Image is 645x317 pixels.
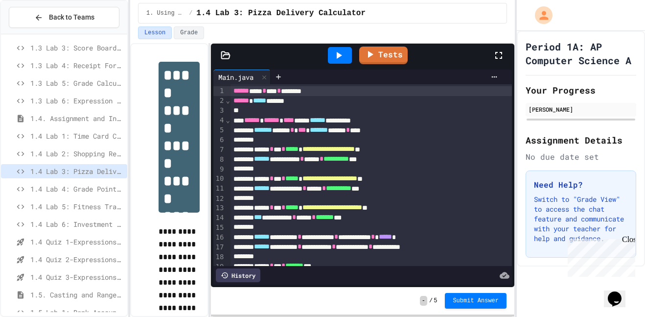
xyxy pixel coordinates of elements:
div: 7 [213,145,226,155]
span: 1.4 Quiz 2-Expressions and Assignment Statements [30,254,123,265]
span: 1.3 Lab 4: Receipt Formatter [30,60,123,71]
button: Lesson [138,26,172,39]
div: 4 [213,116,226,125]
span: 1.4 Quiz 3-Expressions and Assignment Statements [30,272,123,282]
h3: Need Help? [534,179,628,191]
div: 3 [213,106,226,116]
span: 1. Using Objects and Methods [146,9,185,17]
span: 1.3 Lab 3: Score Board Fixer [30,43,123,53]
span: 1.4. Assignment and Input [30,113,123,123]
h2: Assignment Details [526,133,636,147]
div: 9 [213,165,226,174]
div: 19 [213,262,226,272]
div: 1 [213,86,226,96]
span: 1.4 Lab 3: Pizza Delivery Calculator [196,7,366,19]
span: 1.4 Lab 2: Shopping Receipt Builder [30,148,123,159]
div: 6 [213,135,226,145]
span: / [189,9,192,17]
div: 8 [213,155,226,165]
div: 13 [213,203,226,213]
div: [PERSON_NAME] [529,105,633,114]
div: Chat with us now!Close [4,4,68,62]
div: My Account [525,4,555,26]
h2: Your Progress [526,83,636,97]
button: Back to Teams [9,7,119,28]
div: 14 [213,213,226,223]
span: / [429,297,433,305]
div: 18 [213,252,226,262]
span: - [420,296,427,306]
div: History [216,268,260,282]
span: 1.5. Casting and Ranges of Values [30,290,123,300]
button: Grade [174,26,204,39]
iframe: chat widget [604,278,635,307]
span: Fold line [225,116,230,124]
div: 12 [213,194,226,204]
span: 1.4 Lab 6: Investment Portfolio Tracker [30,219,123,229]
span: 1.4 Lab 1: Time Card Calculator [30,131,123,141]
div: 5 [213,125,226,135]
div: 15 [213,223,226,233]
p: Switch to "Grade View" to access the chat feature and communicate with your teacher for help and ... [534,195,628,244]
h1: Period 1A: AP Computer Science A [526,40,636,67]
span: 1.3 Lab 6: Expression Evaluator Fix [30,96,123,106]
button: Submit Answer [445,293,507,309]
span: Fold line [225,97,230,104]
span: 1.4 Lab 4: Grade Point Average [30,184,123,194]
span: 1.4 Lab 5: Fitness Tracker Debugger [30,201,123,212]
div: 10 [213,174,226,184]
span: 5 [434,297,437,305]
span: 1.4 Lab 3: Pizza Delivery Calculator [30,166,123,176]
span: 1.3 Lab 5: Grade Calculator Pro [30,78,123,88]
iframe: chat widget [564,235,635,277]
div: 2 [213,96,226,106]
div: 17 [213,243,226,252]
div: 11 [213,184,226,194]
span: Back to Teams [49,12,94,23]
span: 1.4 Quiz 1-Expressions and Assignment Statements [30,237,123,247]
div: Main.java [213,70,271,84]
span: Submit Answer [453,297,499,305]
div: 16 [213,233,226,243]
div: No due date set [526,151,636,163]
div: Main.java [213,72,258,82]
a: Tests [359,47,408,64]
